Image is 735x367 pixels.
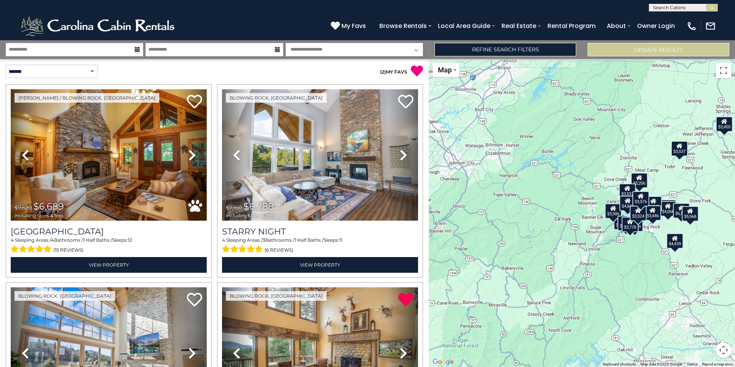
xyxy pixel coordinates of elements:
[226,291,327,301] a: Blowing Rock, [GEOGRAPHIC_DATA]
[630,206,647,221] div: $3,524
[53,245,83,255] span: (15 reviews)
[380,69,386,75] span: ( )
[671,141,688,156] div: $3,537
[265,245,293,255] span: (6 reviews)
[622,217,639,232] div: $3,770
[11,237,207,255] div: Sleeping Areas / Bathrooms / Sleeps:
[226,93,327,103] a: Blowing Rock, [GEOGRAPHIC_DATA]
[243,201,274,212] span: $6,288
[619,183,636,199] div: $3,537
[222,226,418,237] a: Starry Night
[187,292,202,308] a: Add to favorites
[187,94,202,110] a: Add to favorites
[434,43,576,56] a: Refine Search Filters
[294,237,323,243] span: 1 Half Baths /
[11,237,14,243] span: 4
[659,200,676,215] div: $4,404
[339,237,342,243] span: 11
[686,21,697,31] img: phone-regular-white.png
[632,191,649,206] div: $3,576
[605,203,622,219] div: $3,906
[51,237,54,243] span: 4
[382,69,384,75] span: 2
[614,215,630,230] div: $6,689
[331,21,368,31] a: My Favs
[716,116,733,132] div: $3,455
[660,201,676,216] div: $4,068
[226,204,242,211] span: $7,160
[544,19,599,33] a: Rental Program
[645,196,662,211] div: $3,242
[11,257,207,273] a: View Property
[716,342,731,358] button: Map camera controls
[341,21,366,31] span: My Favs
[226,213,275,218] span: including taxes & fees
[398,94,413,110] a: Add to favorites
[398,292,413,308] a: Remove from favorites
[222,237,225,243] span: 4
[433,63,459,77] button: Change map style
[640,362,682,366] span: Map data ©2025 Google
[19,15,178,38] img: White-1-2.png
[705,21,716,31] img: mail-regular-white.png
[15,204,32,211] span: $7,620
[222,89,418,221] img: thumbnail_163279558.jpeg
[498,19,540,33] a: Real Estate
[83,237,112,243] span: 1 Half Baths /
[222,257,418,273] a: View Property
[617,216,634,231] div: $6,288
[631,173,648,188] div: $5,206
[376,19,431,33] a: Browse Rentals
[619,196,636,211] div: $4,847
[11,226,207,237] a: [GEOGRAPHIC_DATA]
[644,205,661,221] div: $3,446
[438,66,452,74] span: Map
[431,357,456,367] a: Open this area in Google Maps (opens a new window)
[673,203,690,218] div: $6,538
[15,93,159,103] a: [PERSON_NAME] / Blowing Rock, [GEOGRAPHIC_DATA]
[666,233,683,249] div: $4,439
[716,63,731,78] button: Toggle fullscreen view
[702,362,733,366] a: Report a map error
[11,89,207,221] img: thumbnail_163269168.jpeg
[434,19,494,33] a: Local Area Guide
[222,237,418,255] div: Sleeping Areas / Bathrooms / Sleeps:
[687,362,697,366] a: Terms
[263,237,265,243] span: 3
[15,291,115,301] a: Blowing Rock, [GEOGRAPHIC_DATA]
[682,206,699,221] div: $5,968
[33,201,64,212] span: $6,689
[11,226,207,237] h3: Mountain Song Lodge
[128,237,132,243] span: 12
[633,19,679,33] a: Owner Login
[603,362,636,367] button: Keyboard shortcuts
[380,69,407,75] a: (2)MY FAVS
[431,357,456,367] img: Google
[588,43,729,56] button: Update Results
[603,19,630,33] a: About
[15,213,64,218] span: including taxes & fees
